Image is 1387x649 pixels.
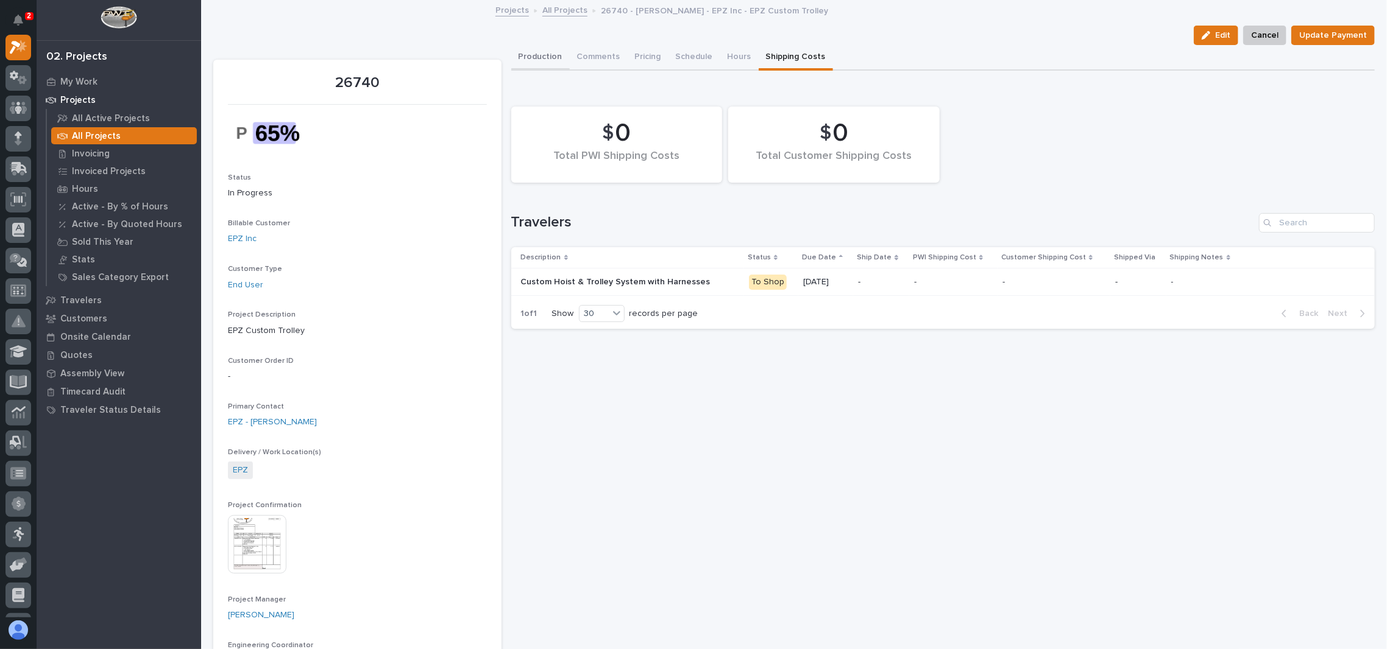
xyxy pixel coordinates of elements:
p: All Projects [72,131,121,142]
button: Notifications [5,7,31,33]
p: 1 of 1 [511,299,547,329]
p: Onsite Calendar [60,332,131,343]
a: Onsite Calendar [37,328,201,346]
img: EHJzNDlTV57kykCByNeQXgM1cSk3txUHYP7CiCyomzc [228,112,319,154]
p: Invoiced Projects [72,166,146,177]
a: Traveler Status Details [37,401,201,419]
button: Edit [1194,26,1238,45]
button: Pricing [628,45,669,71]
p: All Active Projects [72,113,150,124]
h1: Travelers [511,214,1255,231]
a: EPZ [233,464,248,477]
span: Engineering Coordinator [228,642,313,649]
p: Show [552,309,574,319]
span: Cancel [1251,28,1279,43]
a: Sold This Year [47,233,201,250]
p: Shipped Via [1114,251,1155,264]
button: Next [1323,308,1375,319]
p: 26740 [228,74,487,92]
span: 0 [832,118,848,149]
img: Workspace Logo [101,6,137,29]
div: 02. Projects [46,51,107,64]
button: Schedule [669,45,720,71]
p: Description [521,251,561,264]
a: Projects [37,91,201,109]
button: Shipping Costs [759,45,833,71]
a: Active - By Quoted Hours [47,216,201,233]
p: - [1115,277,1161,287]
a: Hours [47,180,201,197]
span: Project Manager [228,596,286,603]
p: Stats [72,254,95,265]
span: Delivery / Work Location(s) [228,449,321,456]
button: Cancel [1243,26,1286,45]
p: EPZ Custom Trolley [228,324,487,337]
p: Sales Category Export [72,272,169,283]
p: Customer Shipping Cost [1001,251,1086,264]
span: $ [602,122,614,145]
a: End User [228,279,263,292]
p: My Work [60,77,98,88]
p: Quotes [60,350,93,361]
div: Notifications2 [15,15,31,34]
a: Invoiced Projects [47,163,201,180]
p: Projects [60,95,96,106]
button: Update Payment [1291,26,1375,45]
p: Invoicing [72,149,110,160]
button: users-avatar [5,617,31,643]
span: Update Payment [1299,28,1367,43]
span: 0 [615,118,631,149]
p: PWI Shipping Cost [913,251,976,264]
p: 26740 - [PERSON_NAME] - EPZ Inc - EPZ Custom Trolley [601,3,828,16]
span: Status [228,174,251,181]
p: - [1002,275,1007,287]
a: All Projects [542,2,587,16]
div: To Shop [749,275,787,290]
a: EPZ Inc [228,233,257,245]
button: Hours [720,45,759,71]
button: Comments [570,45,628,71]
span: Next [1328,308,1355,319]
p: Ship Date [857,251,892,264]
span: $ [820,122,831,145]
p: Custom Hoist & Trolley System with Harnesses [521,277,734,287]
a: Timecard Audit [37,382,201,401]
input: Search [1259,213,1375,233]
button: Back [1272,308,1323,319]
button: Production [511,45,570,71]
p: [DATE] [803,277,848,287]
p: Hours [72,184,98,195]
div: - [1171,277,1174,287]
span: Project Confirmation [228,502,302,509]
span: Customer Type [228,265,282,273]
p: Sold This Year [72,237,133,248]
a: Customers [37,309,201,328]
a: All Projects [47,127,201,144]
span: Primary Contact [228,403,284,410]
span: Project Description [228,311,296,318]
p: 2 [27,12,31,20]
span: Customer Order ID [228,357,294,365]
p: - [858,277,904,287]
a: My Work [37,72,201,91]
p: Shipping Notes [1170,251,1224,264]
a: Active - By % of Hours [47,198,201,215]
p: - [914,275,919,287]
a: Quotes [37,346,201,364]
div: 30 [580,307,609,320]
span: Back [1292,308,1318,319]
a: Assembly View [37,364,201,382]
p: Due Date [802,251,836,264]
a: Travelers [37,291,201,309]
a: Sales Category Export [47,268,201,286]
p: - [228,370,487,383]
div: Total Customer Shipping Costs [749,150,918,175]
p: Traveler Status Details [60,405,161,416]
p: Travelers [60,295,102,306]
p: Active - By Quoted Hours [72,219,182,230]
span: Edit [1215,30,1230,41]
a: Invoicing [47,145,201,162]
span: Billable Customer [228,220,290,227]
p: Timecard Audit [60,387,126,398]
